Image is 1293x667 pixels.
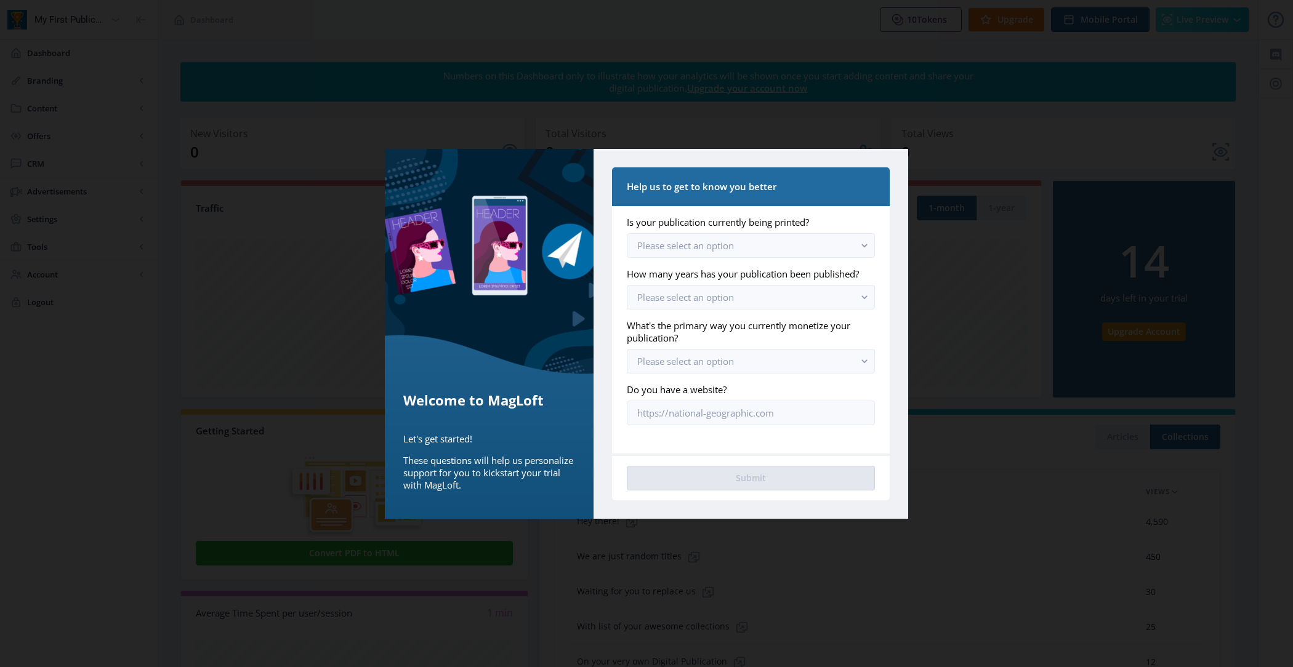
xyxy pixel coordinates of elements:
[627,216,865,228] label: Is your publication currently being printed?
[627,466,875,490] button: Submit
[403,454,575,491] p: These questions will help us personalize support for you to kickstart your trial with MagLoft.
[403,390,575,410] h5: Welcome to MagLoft
[637,239,734,252] span: Please select an option
[627,349,875,373] button: Please select an option
[627,285,875,310] button: Please select an option
[637,355,734,367] span: Please select an option
[627,268,865,280] label: How many years has your publication been published?
[627,319,865,344] label: What's the primary way you currently monetize your publication?
[627,383,865,396] label: Do you have a website?
[403,433,575,445] p: Let's get started!
[627,401,875,425] input: https://national-geographic.com
[637,291,734,303] span: Please select an option
[627,233,875,258] button: Please select an option
[612,167,890,206] nb-card-header: Help us to get to know you better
